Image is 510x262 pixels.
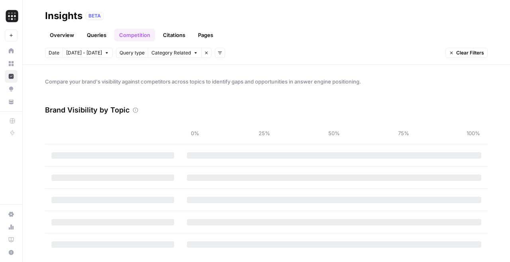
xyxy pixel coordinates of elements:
[5,246,18,259] button: Help + Support
[158,29,190,41] a: Citations
[63,48,113,58] button: [DATE] - [DATE]
[5,208,18,221] a: Settings
[193,29,218,41] a: Pages
[5,221,18,233] a: Usage
[114,29,155,41] a: Competition
[396,129,412,137] span: 75%
[148,48,201,58] button: Category Related
[151,49,191,56] span: Category Related
[456,49,484,56] span: Clear Filters
[5,83,18,95] a: Opportunities
[257,129,273,137] span: 25%
[187,129,203,137] span: 0%
[45,29,79,41] a: Overview
[45,10,82,22] div: Insights
[465,129,481,137] span: 100%
[5,45,18,57] a: Home
[120,49,145,56] span: Query type
[82,29,111,41] a: Queries
[86,12,104,20] div: BETA
[5,57,18,70] a: Browse
[5,9,19,23] img: Tailscale Logo
[326,129,342,137] span: 50%
[5,233,18,246] a: Learning Hub
[45,78,488,85] span: Compare your brand's visibility against competitors across topics to identify gaps and opportunit...
[66,49,102,56] span: [DATE] - [DATE]
[5,6,18,26] button: Workspace: Tailscale
[45,105,129,116] h3: Brand Visibility by Topic
[5,95,18,108] a: Your Data
[445,48,488,58] button: Clear Filters
[5,70,18,83] a: Insights
[49,49,59,56] span: Date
